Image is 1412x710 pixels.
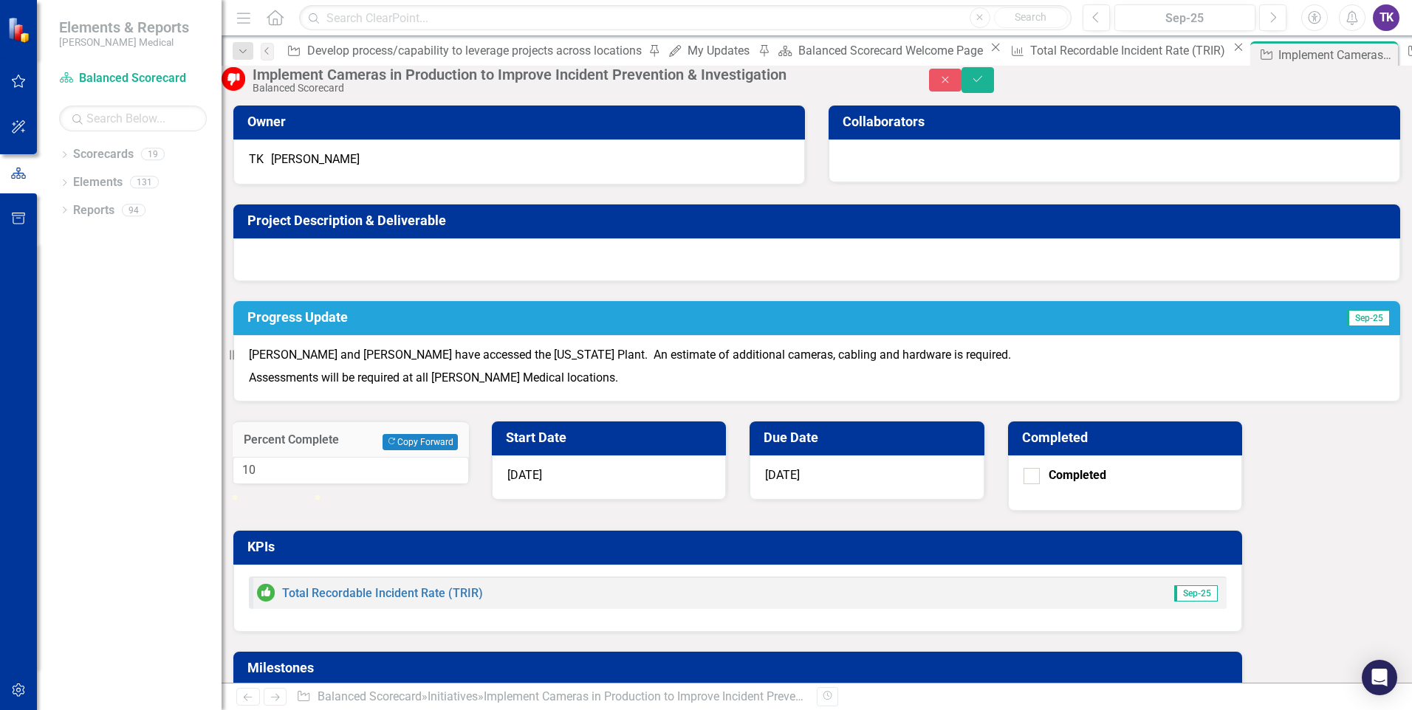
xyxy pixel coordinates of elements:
div: [PERSON_NAME] [271,151,360,168]
a: Balanced Scorecard [59,70,207,87]
small: [PERSON_NAME] Medical [59,36,189,48]
div: Total Recordable Incident Rate (TRIR) [1030,41,1229,60]
span: Sep-25 [1174,585,1218,602]
a: Balanced Scorecard [318,689,422,703]
div: Sep-25 [1120,10,1250,27]
h3: Start Date [506,430,718,445]
h3: KPIs [247,540,1233,554]
input: Search Below... [59,106,207,131]
h3: Progress Update [247,310,1037,325]
a: Total Recordable Incident Rate (TRIR) [1005,41,1229,60]
div: TK [249,151,264,168]
div: » » [296,689,806,706]
div: My Updates [688,41,754,60]
div: 131 [130,176,159,189]
div: Develop process/capability to leverage projects across locations [307,41,645,60]
a: Develop process/capability to leverage projects across locations [281,41,645,60]
h3: Completed [1022,430,1234,445]
h3: Due Date [764,430,976,445]
div: 19 [141,148,165,161]
div: Completed [1049,467,1106,484]
span: Elements & Reports [59,18,189,36]
button: Sep-25 [1114,4,1255,31]
div: Balanced Scorecard Welcome Page [798,41,987,60]
h3: Percent Complete [244,433,363,447]
img: Below Target [222,67,245,91]
a: My Updates [663,41,754,60]
span: Sep-25 [1346,310,1390,326]
button: Copy Forward [383,434,457,450]
a: Balanced Scorecard Welcome Page [773,41,987,60]
button: TK [1373,4,1399,31]
img: ClearPoint Strategy [6,15,34,44]
div: Implement Cameras in Production to Improve Incident Prevention & Investigation [484,689,902,703]
h3: Owner [247,114,796,129]
div: Implement Cameras in Production to Improve Incident Prevention & Investigation [1278,46,1394,64]
div: Balanced Scorecard [253,83,899,94]
div: Implement Cameras in Production to Improve Incident Prevention & Investigation [253,66,899,83]
p: Assessments will be required at all [PERSON_NAME] Medical locations. [249,367,1385,387]
span: Search [1015,11,1046,23]
img: On or Above Target [257,584,275,602]
h3: Milestones [247,661,1233,675]
div: 94 [122,204,145,216]
h3: Project Description & Deliverable [247,213,1391,228]
h3: Collaborators [843,114,1391,129]
span: [DATE] [765,468,800,482]
p: [PERSON_NAME] and [PERSON_NAME] have accessed the [US_STATE] Plant. An estimate of additional cam... [249,347,1385,367]
a: Scorecards [73,146,134,163]
a: Reports [73,202,114,219]
button: Search [994,7,1068,28]
a: Elements [73,174,123,191]
a: Initiatives [428,689,478,703]
input: Search ClearPoint... [299,5,1072,31]
a: Total Recordable Incident Rate (TRIR) [282,586,483,600]
div: Open Intercom Messenger [1362,660,1397,695]
span: [DATE] [507,468,542,482]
